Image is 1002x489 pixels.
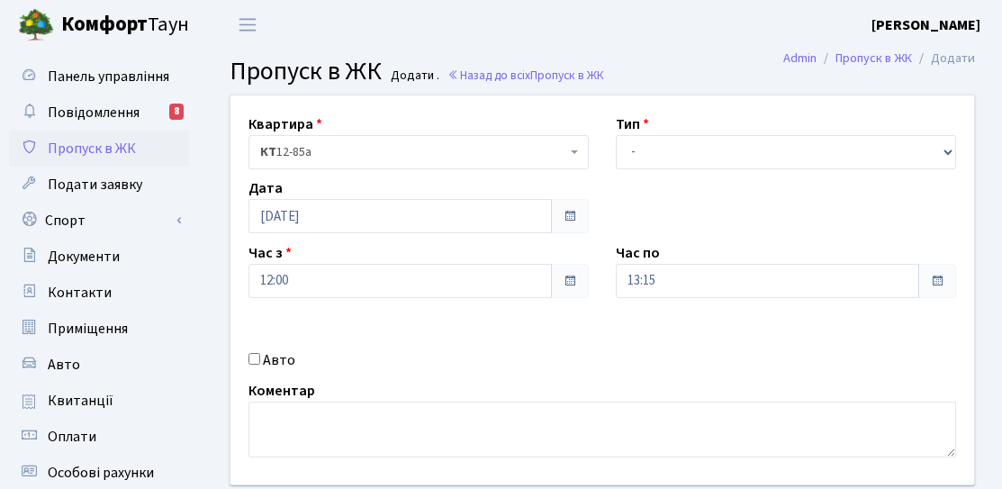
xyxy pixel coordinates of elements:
[9,239,189,275] a: Документи
[260,143,276,161] b: КТ
[616,242,660,264] label: Час по
[263,349,295,371] label: Авто
[756,40,1002,77] nav: breadcrumb
[48,175,142,195] span: Подати заявку
[871,15,980,35] b: [PERSON_NAME]
[616,113,649,135] label: Тип
[230,53,382,89] span: Пропуск в ЖК
[248,380,315,402] label: Коментар
[225,10,270,40] button: Переключити навігацію
[260,143,566,161] span: <b>КТ</b>&nbsp;&nbsp;&nbsp;&nbsp;12-85а
[248,177,283,199] label: Дата
[912,49,975,68] li: Додати
[61,10,148,39] b: Комфорт
[9,275,189,311] a: Контакти
[48,103,140,122] span: Повідомлення
[835,49,912,68] a: Пропуск в ЖК
[48,283,112,303] span: Контакти
[48,391,113,411] span: Квитанції
[48,463,154,483] span: Особові рахунки
[48,355,80,375] span: Авто
[871,14,980,36] a: [PERSON_NAME]
[9,131,189,167] a: Пропуск в ЖК
[783,49,817,68] a: Admin
[9,95,189,131] a: Повідомлення8
[9,383,189,419] a: Квитанції
[9,347,189,383] a: Авто
[248,135,589,169] span: <b>КТ</b>&nbsp;&nbsp;&nbsp;&nbsp;12-85а
[61,10,189,41] span: Таун
[169,104,184,120] div: 8
[9,59,189,95] a: Панель управління
[248,242,292,264] label: Час з
[9,419,189,455] a: Оплати
[387,68,439,84] small: Додати .
[530,67,604,84] span: Пропуск в ЖК
[48,319,128,339] span: Приміщення
[248,113,322,135] label: Квартира
[48,247,120,267] span: Документи
[9,167,189,203] a: Подати заявку
[48,67,169,86] span: Панель управління
[447,67,604,84] a: Назад до всіхПропуск в ЖК
[9,311,189,347] a: Приміщення
[18,7,54,43] img: logo.png
[9,203,189,239] a: Спорт
[48,427,96,447] span: Оплати
[48,139,136,158] span: Пропуск в ЖК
